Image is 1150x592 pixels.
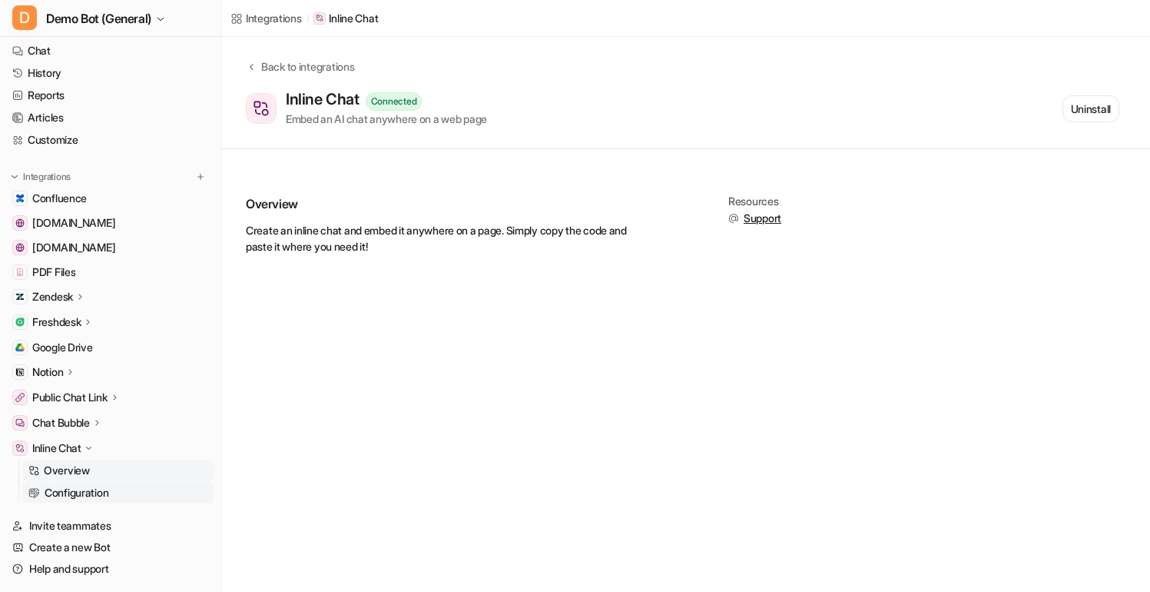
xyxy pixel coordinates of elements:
[32,264,75,280] span: PDF Files
[15,444,25,453] img: Inline Chat
[246,222,691,254] p: Create an inline chat and embed it anywhere on a page. Simply copy the code and paste it where yo...
[329,11,378,26] p: Inline Chat
[744,211,781,226] span: Support
[15,243,25,252] img: www.atlassian.com
[22,460,214,481] a: Overview
[246,195,691,213] h2: Overview
[22,482,214,504] a: Configuration
[6,169,75,185] button: Integrations
[307,12,310,25] span: /
[230,10,302,26] a: Integrations
[6,85,214,106] a: Reports
[15,268,25,277] img: PDF Files
[286,111,487,127] div: Embed an AI chat anywhere on a web page
[6,537,214,558] a: Create a new Bot
[32,364,63,380] p: Notion
[15,194,25,203] img: Confluence
[246,10,302,26] div: Integrations
[15,218,25,228] img: www.airbnb.com
[366,92,423,111] div: Connected
[6,237,214,258] a: www.atlassian.com[DOMAIN_NAME]
[32,314,81,330] p: Freshdesk
[6,129,214,151] a: Customize
[32,390,108,405] p: Public Chat Link
[6,40,214,62] a: Chat
[6,558,214,580] a: Help and support
[32,415,90,431] p: Chat Bubble
[6,188,214,209] a: ConfluenceConfluence
[23,171,71,183] p: Integrations
[46,8,151,29] span: Demo Bot (General)
[195,171,206,182] img: menu_add.svg
[15,418,25,427] img: Chat Bubble
[728,213,739,224] img: support.svg
[6,212,214,234] a: www.airbnb.com[DOMAIN_NAME]
[45,485,108,501] p: Configuration
[6,107,214,128] a: Articles
[32,289,73,304] p: Zendesk
[15,393,25,402] img: Public Chat Link
[15,343,25,352] img: Google Drive
[9,171,20,182] img: expand menu
[313,11,378,26] a: Inline Chat
[6,515,214,537] a: Invite teammates
[246,58,354,90] button: Back to integrations
[15,368,25,377] img: Notion
[15,318,25,327] img: Freshdesk
[728,211,781,226] button: Support
[32,191,87,206] span: Confluence
[12,5,37,30] span: D
[6,261,214,283] a: PDF FilesPDF Files
[32,215,115,231] span: [DOMAIN_NAME]
[44,463,90,478] p: Overview
[6,62,214,84] a: History
[32,340,93,355] span: Google Drive
[6,337,214,358] a: Google DriveGoogle Drive
[1062,95,1119,122] button: Uninstall
[32,240,115,255] span: [DOMAIN_NAME]
[257,58,354,75] div: Back to integrations
[32,441,81,456] p: Inline Chat
[15,292,25,301] img: Zendesk
[728,195,781,208] div: Resources
[286,90,366,108] div: Inline Chat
